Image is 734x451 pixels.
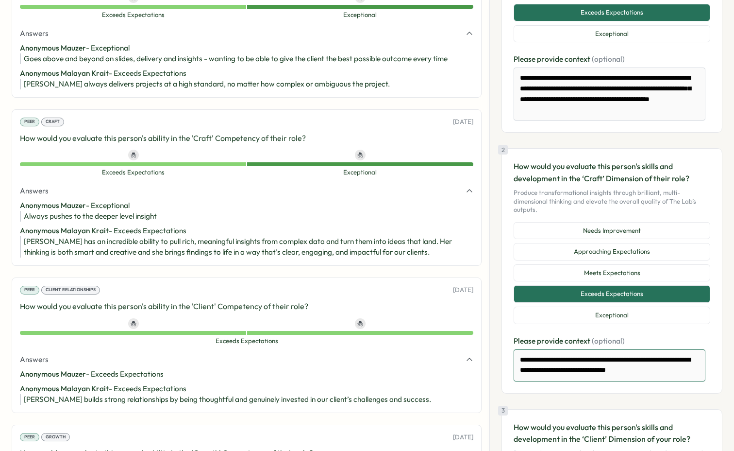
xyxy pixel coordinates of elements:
[20,28,473,39] button: Answers
[498,145,508,155] div: 2
[24,53,473,64] div: Goes above and beyond on slides, delivery and insights - wanting to be able to give the client th...
[20,433,39,442] div: Peer
[24,211,473,222] div: Always pushes to the deeper level insight
[20,168,247,177] span: Exceeds Expectations
[537,54,565,64] span: provide
[20,68,473,79] p: - Exceeds Expectations
[514,4,710,21] button: Exceeds Expectations
[514,160,710,185] p: How would you evaluate this person's skills and development in the ‘Craft’ Dimension of their role?
[453,433,473,442] p: [DATE]
[20,200,473,211] p: - Exceptional
[514,307,710,324] button: Exceptional
[20,384,109,393] span: Anonymous Malayan Krait
[20,225,473,236] p: - Exceeds Expectations
[20,43,86,52] span: Anonymous Mauzer
[20,132,473,144] p: How would you evaluate this person's ability in the 'Craft' Competency of their role?
[20,226,109,235] span: Anonymous Malayan Krait
[514,25,710,43] button: Exceptional
[20,28,49,39] span: Answers
[20,354,49,365] span: Answers
[20,43,473,53] p: - Exceptional
[565,336,592,346] span: context
[20,383,473,394] p: - Exceeds Expectations
[592,336,625,346] span: (optional)
[41,433,70,442] div: Growth
[247,11,473,19] span: Exceptional
[20,186,473,196] button: Answers
[24,236,473,258] div: [PERSON_NAME] has an incredible ability to pull rich, meaningful insights from complex data and t...
[20,369,473,380] p: - Exceeds Expectations
[41,286,100,295] div: Client Relationships
[514,54,537,64] span: Please
[20,201,86,210] span: Anonymous Mauzer
[498,406,508,416] div: 3
[514,421,710,446] p: How would you evaluate this person's skills and development in the ‘Client’ Dimension of your role?
[20,354,473,365] button: Answers
[514,243,710,260] button: Approaching Expectations
[24,79,473,89] div: [PERSON_NAME] always delivers projects at a high standard, no matter how complex or ambiguous the...
[453,118,473,126] p: [DATE]
[514,336,537,346] span: Please
[20,337,473,346] span: Exceeds Expectations
[514,264,710,282] button: Meets Expectations
[24,394,473,405] div: [PERSON_NAME] builds strong relationships by being thoughtful and genuinely invested in our clien...
[247,168,473,177] span: Exceptional
[41,118,64,126] div: Craft
[514,285,710,303] button: Exceeds Expectations
[20,286,39,295] div: Peer
[537,336,565,346] span: provide
[514,189,710,214] p: Produce transformational insights through brilliant, multi-dimensional thinking and elevate the o...
[592,54,625,64] span: (optional)
[20,300,473,312] p: How would you evaluate this person's ability in the 'Client' Competency of their role?
[20,11,247,19] span: Exceeds Expectations
[20,69,109,78] span: Anonymous Malayan Krait
[514,222,710,240] button: Needs Improvement
[20,369,86,379] span: Anonymous Mauzer
[20,186,49,196] span: Answers
[453,286,473,295] p: [DATE]
[20,118,39,126] div: Peer
[565,54,592,64] span: context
